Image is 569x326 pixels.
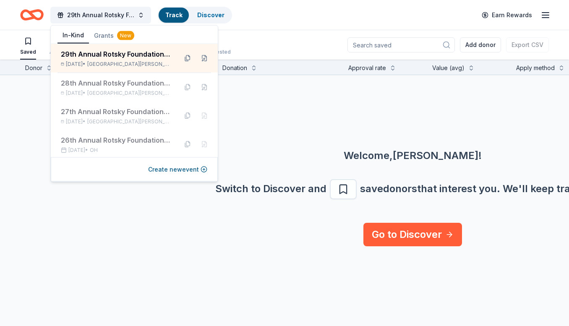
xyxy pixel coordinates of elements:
button: Export CSV [506,37,549,52]
span: [GEOGRAPHIC_DATA][PERSON_NAME], [GEOGRAPHIC_DATA] [87,61,171,68]
div: Apply method [516,63,555,73]
button: Saved [20,34,36,60]
div: 28th Annual Rotsky Foundation Silent Auction [61,78,171,88]
div: [DATE] • [61,147,171,154]
div: Donor [25,63,42,73]
div: New [117,31,134,40]
a: Track [165,11,182,18]
div: Approval rate [348,63,386,73]
button: TrackDiscover [158,7,232,23]
a: Discover [197,11,224,18]
div: Applied [50,49,69,55]
a: Home [20,5,44,25]
a: Earn Rewards [477,8,537,23]
button: Create newevent [148,164,207,175]
span: 29th Annual Rotsky Foundation Silent Auction [67,10,134,20]
div: [DATE] • [61,90,171,96]
div: [DATE] • [61,61,171,68]
input: Search saved [347,37,455,52]
div: Value (avg) [432,63,465,73]
span: [GEOGRAPHIC_DATA][PERSON_NAME], [GEOGRAPHIC_DATA] [87,118,171,125]
div: 29th Annual Rotsky Foundation Silent Auction [61,49,171,59]
div: 27th Annual Rotsky Foundation Silent Auction [61,107,171,117]
button: In-Kind [57,28,89,44]
a: Go to Discover [363,223,462,246]
div: 26th Annual Rotsky Foundation Silent Auction (Virtual) [61,135,171,145]
button: Applied [50,34,69,60]
div: Donation [222,63,247,73]
div: Saved [20,49,36,55]
span: [GEOGRAPHIC_DATA][PERSON_NAME], [GEOGRAPHIC_DATA] [87,90,171,96]
div: [DATE] • [61,118,171,125]
span: OH [90,147,98,154]
button: Add donor [460,37,501,52]
button: Grants [89,28,139,43]
button: 29th Annual Rotsky Foundation Silent Auction [50,7,151,23]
